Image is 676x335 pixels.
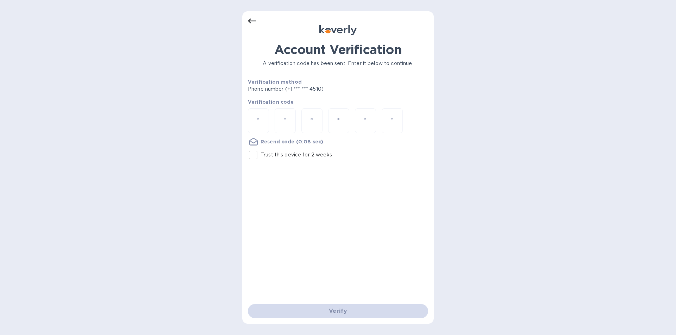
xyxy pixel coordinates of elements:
u: Resend code (0:08 sec) [261,139,323,144]
p: Phone number (+1 *** *** 4510) [248,85,377,93]
b: Verification method [248,79,302,85]
p: Trust this device for 2 weeks [261,151,332,159]
h1: Account Verification [248,42,428,57]
p: A verification code has been sent. Enter it below to continue. [248,60,428,67]
p: Verification code [248,98,428,105]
